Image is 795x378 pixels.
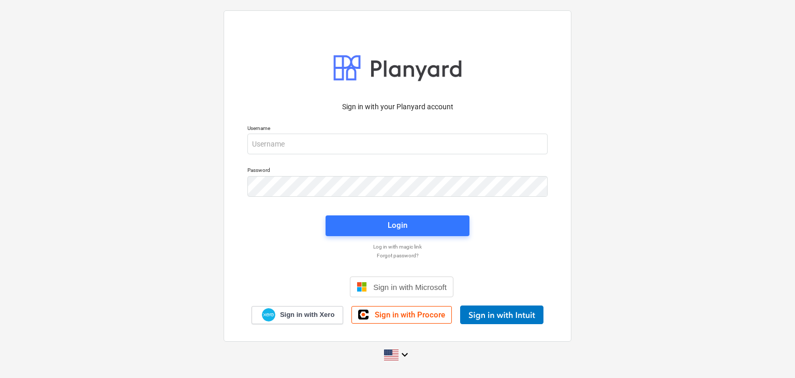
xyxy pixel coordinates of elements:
p: Password [247,167,548,176]
i: keyboard_arrow_down [399,348,411,361]
button: Login [326,215,469,236]
div: Login [388,219,407,232]
input: Username [247,134,548,154]
span: Sign in with Microsoft [373,283,447,292]
span: Sign in with Xero [280,310,334,319]
img: Xero logo [262,308,275,322]
a: Sign in with Xero [252,306,344,324]
img: Microsoft logo [357,282,367,292]
a: Forgot password? [242,252,553,259]
p: Username [247,125,548,134]
a: Sign in with Procore [351,306,452,324]
a: Log in with magic link [242,243,553,250]
p: Sign in with your Planyard account [247,101,548,112]
span: Sign in with Procore [375,310,445,319]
